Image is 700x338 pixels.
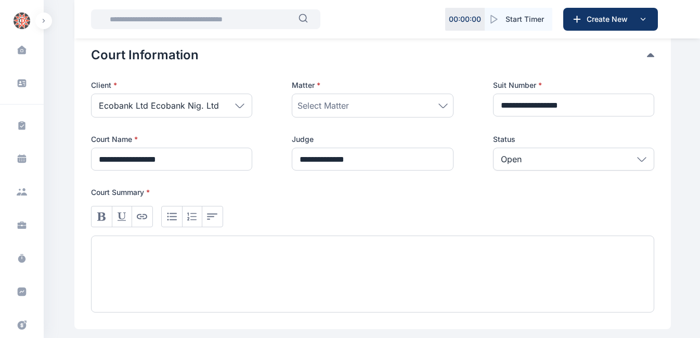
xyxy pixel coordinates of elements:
span: Matter [292,80,320,90]
span: Create New [582,14,637,24]
p: Client [91,80,252,90]
button: Create New [563,8,658,31]
span: Start Timer [505,14,544,24]
span: Select Matter [297,99,349,112]
label: Suit Number [493,80,654,90]
label: Status [493,134,654,145]
div: Court Information [91,47,654,63]
span: Ecobank Ltd Ecobank Nig. Ltd [99,99,219,112]
p: 00 : 00 : 00 [449,14,481,24]
label: Court Name [91,134,252,145]
button: Start Timer [485,8,552,31]
p: Court Summary [91,187,654,198]
label: Judge [292,134,453,145]
button: Court Information [91,47,647,63]
p: Open [501,153,522,165]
